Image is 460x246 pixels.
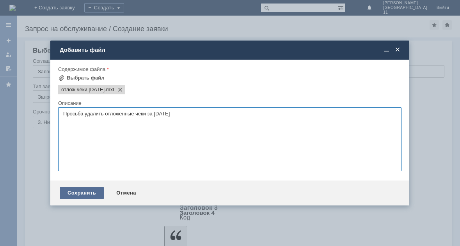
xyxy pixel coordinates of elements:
div: Содержимое файла [58,67,400,72]
span: Свернуть (Ctrl + M) [383,46,391,53]
div: Описание [58,101,400,106]
div: Выбрать файл [67,75,105,81]
span: Закрыть [394,46,401,53]
span: отлож чеки 25.08.2025.mxl [105,87,114,93]
div: Добавить файл [60,46,401,53]
span: отлож чеки 25.08.2025.mxl [61,87,105,93]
